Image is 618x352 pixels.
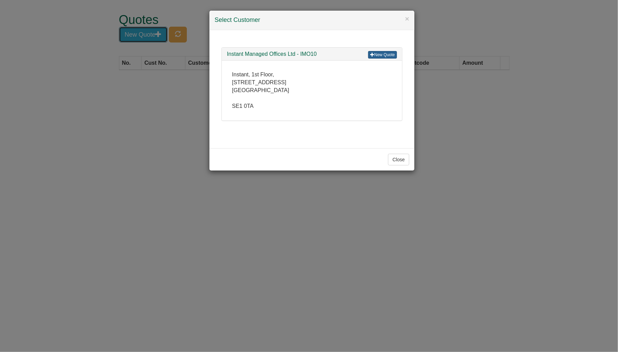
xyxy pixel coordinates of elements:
span: SE1 0TA [232,103,254,109]
button: × [405,15,409,22]
h3: Instant Managed Offices Ltd - IMO10 [227,51,397,57]
span: [GEOGRAPHIC_DATA] [232,87,289,93]
span: [STREET_ADDRESS] [232,79,286,85]
span: Instant, 1st Floor, [232,72,274,77]
a: New Quote [368,51,397,59]
h4: Select Customer [215,16,409,25]
button: Close [388,154,409,165]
